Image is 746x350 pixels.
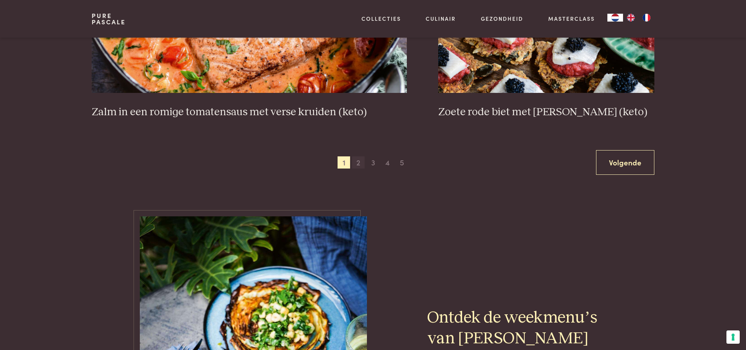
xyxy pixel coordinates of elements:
[427,308,607,349] h2: Ontdek de weekmenu’s van [PERSON_NAME]
[607,14,623,22] a: NL
[481,15,523,23] a: Gezondheid
[381,156,394,169] span: 4
[92,13,126,25] a: PurePascale
[607,14,623,22] div: Language
[396,156,408,169] span: 5
[92,105,407,119] h3: Zalm in een romige tomatensaus met verse kruiden (keto)
[361,15,401,23] a: Collecties
[338,156,350,169] span: 1
[596,150,654,175] a: Volgende
[726,330,740,344] button: Uw voorkeuren voor toestemming voor trackingtechnologieën
[352,156,365,169] span: 2
[548,15,595,23] a: Masterclass
[367,156,379,169] span: 3
[623,14,639,22] a: EN
[639,14,654,22] a: FR
[426,15,456,23] a: Culinair
[607,14,654,22] aside: Language selected: Nederlands
[438,105,654,119] h3: Zoete rode biet met [PERSON_NAME] (keto)
[623,14,654,22] ul: Language list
